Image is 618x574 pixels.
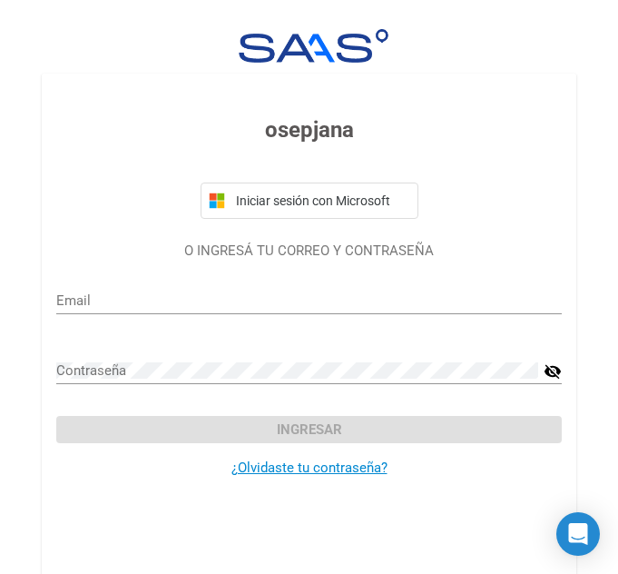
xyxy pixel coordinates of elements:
[56,114,562,146] h3: osepjana
[556,512,600,556] div: Open Intercom Messenger
[232,193,410,208] span: Iniciar sesión con Microsoft
[56,416,562,443] button: Ingresar
[544,361,562,382] mat-icon: visibility_off
[201,183,418,219] button: Iniciar sesión con Microsoft
[277,421,342,438] span: Ingresar
[56,241,562,262] p: O INGRESÁ TU CORREO Y CONTRASEÑA
[231,460,387,476] a: ¿Olvidaste tu contraseña?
